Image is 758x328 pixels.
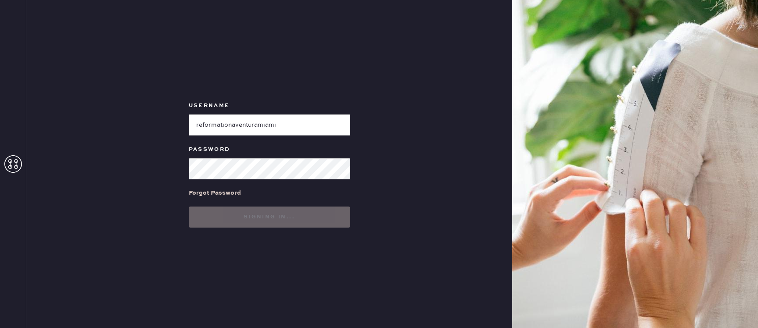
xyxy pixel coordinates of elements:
iframe: Front Chat [716,289,754,326]
button: Signing in... [189,207,350,228]
label: Username [189,100,350,111]
div: Forgot Password [189,188,241,198]
input: e.g. john@doe.com [189,114,350,135]
label: Password [189,144,350,155]
a: Forgot Password [189,179,241,207]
